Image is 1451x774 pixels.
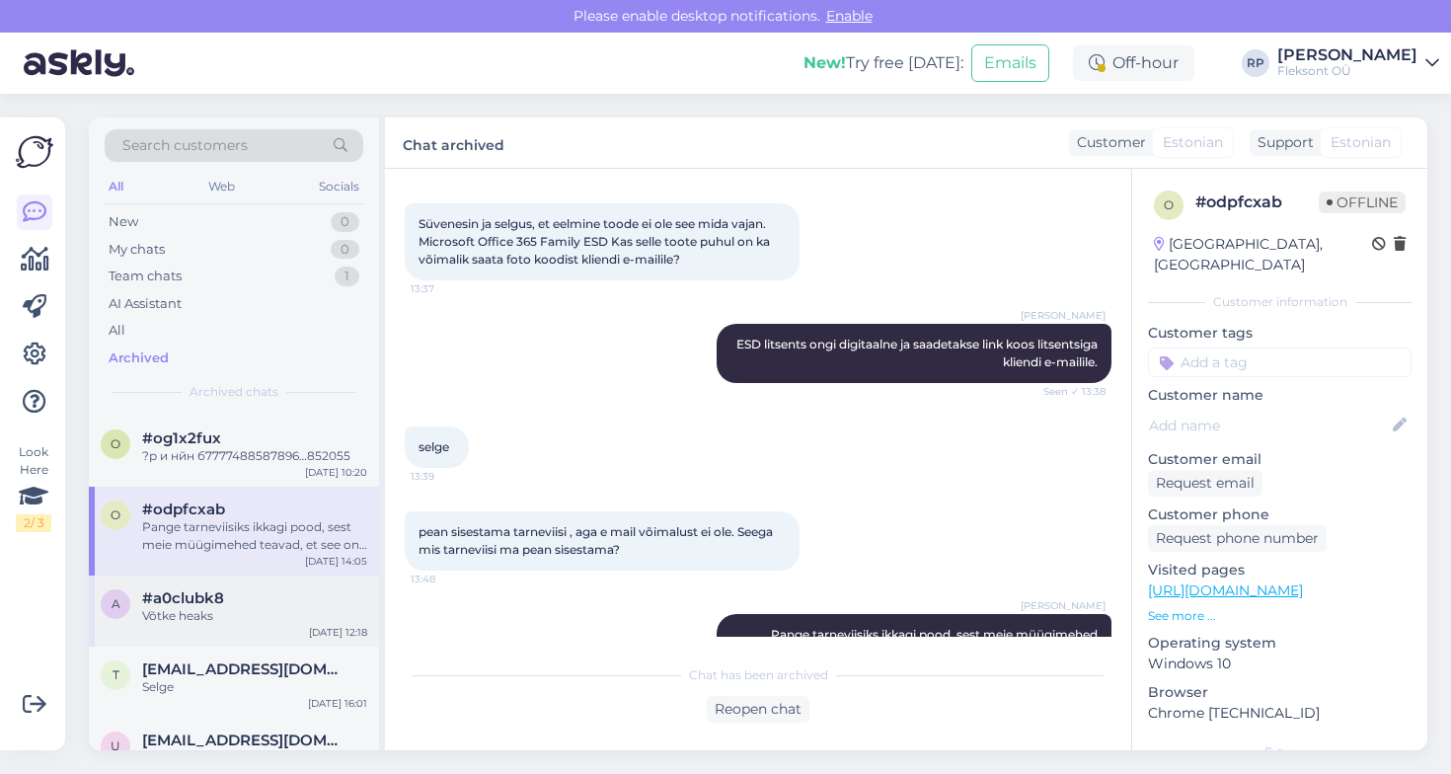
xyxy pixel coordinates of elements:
span: selge [419,439,449,454]
p: Chrome [TECHNICAL_ID] [1148,703,1412,724]
div: Socials [315,174,363,199]
p: Customer name [1148,385,1412,406]
span: [PERSON_NAME] [1021,308,1106,323]
span: 13:48 [411,572,485,586]
div: [DATE] 14:05 [305,554,367,569]
div: [PERSON_NAME] [1277,47,1417,63]
span: triin@estravel.ee [142,660,347,678]
span: o [111,436,120,451]
span: Search customers [122,135,248,156]
div: # odpfcxab [1195,191,1319,214]
b: New! [803,53,846,72]
a: [URL][DOMAIN_NAME] [1148,581,1303,599]
div: My chats [109,240,165,260]
div: 0 [331,240,359,260]
span: o [111,507,120,522]
span: [PERSON_NAME] [1021,598,1106,613]
div: [DATE] 10:20 [305,465,367,480]
div: Request email [1148,470,1262,497]
span: #odpfcxab [142,501,225,518]
img: Askly Logo [16,133,53,171]
div: 0 [331,212,359,232]
input: Add a tag [1148,348,1412,377]
div: Selge [142,678,367,696]
span: 13:39 [411,469,485,484]
span: Offline [1319,192,1406,213]
label: Chat archived [403,129,504,156]
div: Customer [1069,132,1146,153]
span: 13:37 [411,281,485,296]
div: 2 / 3 [16,514,51,532]
span: ESD litsents ongi digitaalne ja saadetakse link koos litsentsiga kliendi e-mailile. [736,337,1101,369]
span: t [113,667,119,682]
div: [DATE] 12:18 [309,625,367,640]
p: Visited pages [1148,560,1412,580]
p: Customer email [1148,449,1412,470]
a: [PERSON_NAME]Fleksont OÜ [1277,47,1439,79]
input: Add name [1149,415,1389,436]
span: Chat has been archived [689,666,828,684]
div: [DATE] 16:01 [308,696,367,711]
span: a [112,596,120,611]
span: Enable [820,7,878,25]
span: uno.kirsimagi@gmail.com [142,732,347,749]
div: RP [1242,49,1269,77]
p: Browser [1148,682,1412,703]
div: Fleksont OÜ [1277,63,1417,79]
p: Customer phone [1148,504,1412,525]
div: Customer information [1148,293,1412,311]
span: o [1164,197,1174,212]
button: Emails [971,44,1049,82]
span: pean sisestama tarneviisi , aga e mail võimalust ei ole. Seega mis tarneviisi ma pean sisestama? [419,524,776,557]
div: Pange tarneviisiks ikkagi pood, sest meie müügimehed teavad, et see on digitaalne [142,518,367,554]
div: All [105,174,127,199]
div: Võtke heaks [142,607,367,625]
div: New [109,212,138,232]
div: Archived [109,348,169,368]
span: u [111,738,120,753]
div: Try free [DATE]: [803,51,963,75]
span: Estonian [1331,132,1391,153]
p: See more ... [1148,607,1412,625]
div: Support [1250,132,1314,153]
div: Reopen chat [707,696,809,723]
div: AI Assistant [109,294,182,314]
span: Pange tarneviisiks ikkagi pood, sest meie müügimehed teavad, et see on digitaalne [771,627,1101,659]
p: Windows 10 [1148,654,1412,674]
span: #og1x2fux [142,429,221,447]
div: [GEOGRAPHIC_DATA], [GEOGRAPHIC_DATA] [1154,234,1372,275]
p: Operating system [1148,633,1412,654]
div: Team chats [109,267,182,286]
span: Estonian [1163,132,1223,153]
div: All [109,321,125,341]
span: #a0clubk8 [142,589,224,607]
div: Off-hour [1073,45,1194,81]
span: Archived chats [190,383,278,401]
div: 1 [335,267,359,286]
div: Request phone number [1148,525,1327,552]
div: ?р и нйн б7777488587896…852055 [142,447,367,465]
div: Web [204,174,239,199]
span: Süvenesin ja selgus, et eelmine toode ei ole see mida vajan. Microsoft Office 365 Family ESD Kas ... [419,216,773,267]
div: Extra [1148,743,1412,761]
div: Look Here [16,443,51,532]
p: Customer tags [1148,323,1412,344]
span: Seen ✓ 13:38 [1031,384,1106,399]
